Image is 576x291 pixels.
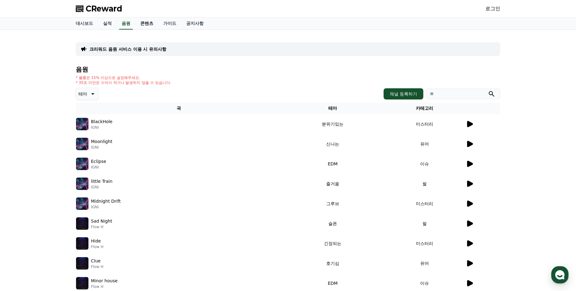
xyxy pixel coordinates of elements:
td: EDM [282,154,384,174]
img: music [76,197,88,210]
a: 공지사항 [181,18,209,30]
p: IGNI [91,185,112,190]
img: music [76,277,88,289]
a: 실적 [98,18,117,30]
td: 분위기있는 [282,114,384,134]
img: music [76,178,88,190]
button: 채널 등록하기 [384,88,423,99]
td: 썰 [384,174,466,194]
a: 음원 [119,18,133,30]
th: 곡 [76,103,282,114]
a: 대화 [41,197,80,213]
td: 유머 [384,134,466,154]
td: 이슈 [384,154,466,174]
img: music [76,217,88,230]
p: Sad Night [91,218,112,224]
img: music [76,257,88,270]
td: 즐거움 [282,174,384,194]
td: 신나는 [282,134,384,154]
p: IGNI [91,165,106,170]
a: 대시보드 [71,18,98,30]
a: 크리워드 음원 서비스 이용 시 유의사항 [89,46,166,52]
p: Flow H [91,224,112,229]
img: music [76,118,88,130]
img: music [76,158,88,170]
td: 긴장되는 [282,233,384,253]
img: music [76,237,88,250]
button: 테마 [76,88,99,100]
img: music [76,138,88,150]
td: 그루브 [282,194,384,214]
td: 유머 [384,253,466,273]
h4: 음원 [76,66,500,73]
p: Midnight Drift [91,198,121,205]
td: 썰 [384,214,466,233]
span: CReward [86,4,122,14]
p: IGNI [91,145,112,150]
p: Moonlight [91,138,112,145]
a: 로그인 [485,5,500,12]
a: 설정 [80,197,119,213]
a: 가이드 [158,18,181,30]
td: 미스터리 [384,114,466,134]
p: 테마 [79,90,87,98]
a: 콘텐츠 [135,18,158,30]
span: 대화 [57,207,64,212]
p: Flow H [91,284,118,289]
p: Minor house [91,278,118,284]
td: 미스터리 [384,194,466,214]
p: Hide [91,238,101,244]
th: 카테고리 [384,103,466,114]
p: * 35초 미만은 수익이 적거나 발생하지 않을 수 있습니다. [76,80,171,85]
td: 슬픈 [282,214,384,233]
td: 미스터리 [384,233,466,253]
a: 홈 [2,197,41,213]
p: Eclipse [91,158,106,165]
p: IGNI [91,205,121,210]
p: Flow H [91,264,103,269]
span: 설정 [96,206,103,211]
th: 테마 [282,103,384,114]
p: IGNI [91,125,112,130]
p: * 볼륨은 15% 이상으로 설정해주세요. [76,75,171,80]
p: Clue [91,258,101,264]
p: little Train [91,178,112,185]
p: BlackHole [91,118,112,125]
span: 홈 [20,206,23,211]
p: Flow H [91,244,103,249]
td: 호기심 [282,253,384,273]
a: CReward [76,4,122,14]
